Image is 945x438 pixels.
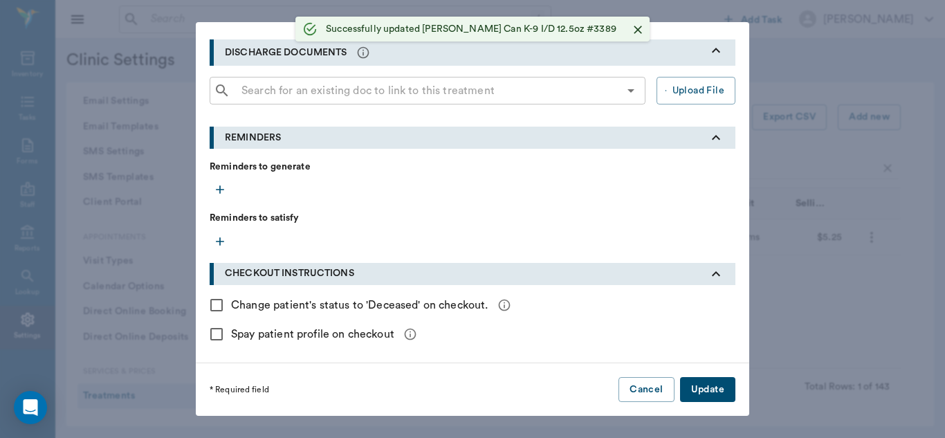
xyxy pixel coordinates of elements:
button: Open [621,81,641,100]
button: Cancel [618,377,674,403]
p: Reminders to satisfy [210,211,542,225]
div: Open Intercom Messenger [14,391,47,424]
span: Change patient's status to 'Deceased' on checkout. [231,297,488,313]
button: message [353,42,374,63]
button: Upload File [657,77,735,104]
p: DISCHARGE DOCUMENTS [225,46,347,60]
input: Search for an existing doc to link to this treatment [236,81,618,100]
button: Update [680,377,735,403]
button: Close [627,19,648,40]
div: Successfully updated [PERSON_NAME] Can K-9 I/D 12.5oz #3389 [326,17,616,42]
p: REMINDERS [225,131,281,145]
p: Reminders to generate [210,160,542,174]
p: CHECKOUT INSTRUCTIONS [225,266,354,281]
p: * Required field [210,383,269,396]
button: message [494,295,515,316]
span: Spay patient profile on checkout [231,326,394,343]
button: message [400,324,421,345]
